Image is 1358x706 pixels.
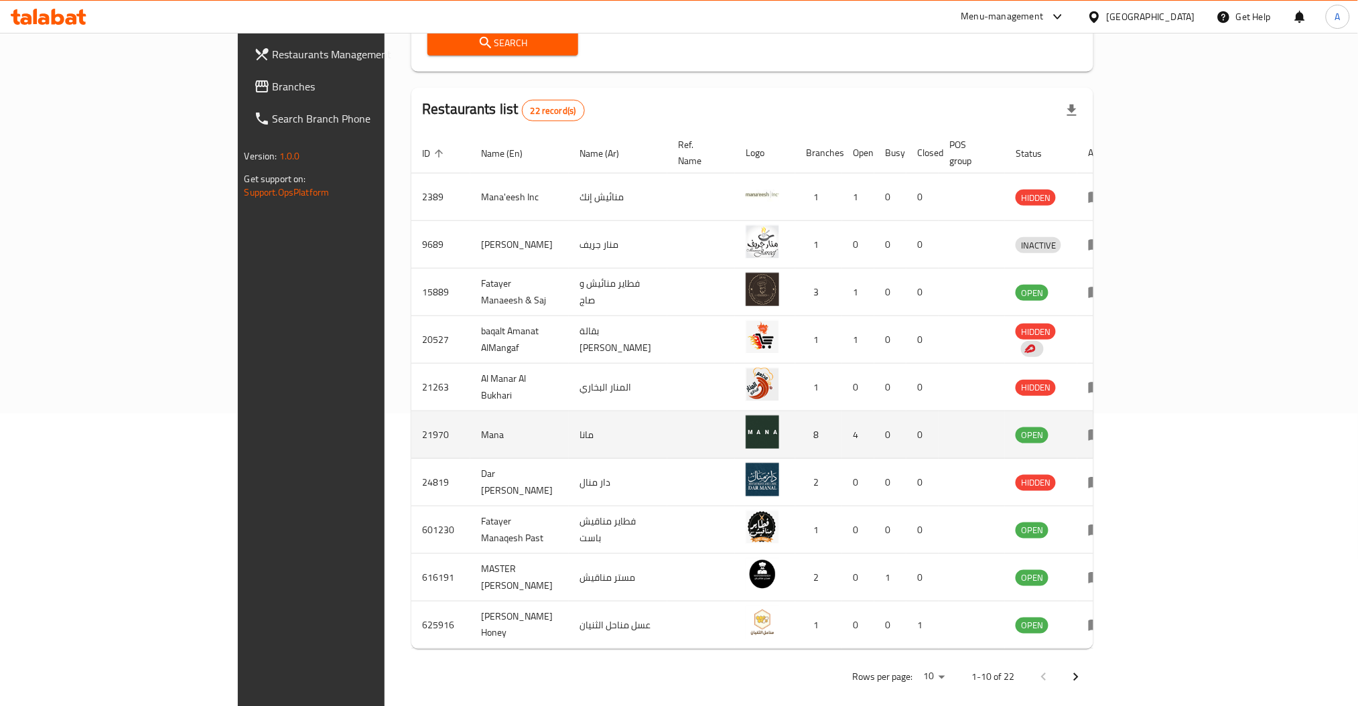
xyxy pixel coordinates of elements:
[746,320,779,354] img: baqalt Amanat AlMangaf
[906,459,939,506] td: 0
[1016,380,1056,396] div: HIDDEN
[1107,9,1195,24] div: [GEOGRAPHIC_DATA]
[842,602,874,649] td: 0
[795,364,842,411] td: 1
[569,506,667,554] td: فطاير مناقيش باست
[1088,617,1113,633] div: Menu
[906,316,939,364] td: 0
[470,554,569,602] td: MASTER [PERSON_NAME]
[1016,570,1048,585] span: OPEN
[1016,238,1061,253] span: INACTIVE
[906,506,939,554] td: 0
[906,411,939,459] td: 0
[1077,133,1124,173] th: Action
[1088,236,1113,253] div: Menu
[1016,190,1056,206] span: HIDDEN
[746,368,779,401] img: Al Manar Al Bukhari
[906,221,939,269] td: 0
[422,145,448,161] span: ID
[1060,661,1092,693] button: Next page
[874,364,906,411] td: 0
[678,137,719,169] span: Ref. Name
[795,411,842,459] td: 8
[874,506,906,554] td: 0
[1016,522,1048,538] span: OPEN
[795,133,842,173] th: Branches
[569,411,667,459] td: مانا
[1016,475,1056,491] div: HIDDEN
[569,554,667,602] td: مستر مناقيش
[470,316,569,364] td: baqalt Amanat AlMangaf
[522,100,585,121] div: Total records count
[795,173,842,221] td: 1
[245,170,306,188] span: Get support on:
[569,221,667,269] td: منار جريف
[842,269,874,316] td: 1
[795,221,842,269] td: 1
[411,133,1124,649] table: enhanced table
[746,558,779,591] img: MASTER MANAESH
[874,459,906,506] td: 0
[1088,189,1113,205] div: Menu
[569,269,667,316] td: فطاير منائيش و صاج
[842,554,874,602] td: 0
[245,147,277,165] span: Version:
[874,602,906,649] td: 0
[243,102,465,135] a: Search Branch Phone
[569,364,667,411] td: المنار البخاري
[918,667,950,687] div: Rows per page:
[1016,427,1048,443] span: OPEN
[1016,475,1056,490] span: HIDDEN
[746,225,779,259] img: Manar Jareef
[1016,380,1056,395] span: HIDDEN
[279,147,300,165] span: 1.0.0
[1016,285,1048,301] span: OPEN
[874,173,906,221] td: 0
[1016,237,1061,253] div: INACTIVE
[874,316,906,364] td: 0
[438,35,567,52] span: Search
[1016,522,1048,539] div: OPEN
[971,669,1014,686] p: 1-10 of 22
[243,70,465,102] a: Branches
[949,137,989,169] span: POS group
[470,173,569,221] td: Mana'eesh Inc
[795,269,842,316] td: 3
[481,145,540,161] span: Name (En)
[470,602,569,649] td: [PERSON_NAME] Honey
[874,221,906,269] td: 0
[795,602,842,649] td: 1
[1024,343,1036,355] img: delivery hero logo
[1088,284,1113,300] div: Menu
[842,173,874,221] td: 1
[1021,341,1044,357] div: Indicates that the vendor menu management has been moved to DH Catalog service
[746,415,779,449] img: Mana
[523,104,584,117] span: 22 record(s)
[580,145,636,161] span: Name (Ar)
[746,178,779,211] img: Mana'eesh Inc
[906,173,939,221] td: 0
[1056,94,1088,127] div: Export file
[795,316,842,364] td: 1
[906,602,939,649] td: 1
[874,554,906,602] td: 1
[746,463,779,496] img: Dar Manal
[906,269,939,316] td: 0
[842,411,874,459] td: 4
[874,411,906,459] td: 0
[273,78,454,94] span: Branches
[852,669,912,686] p: Rows per page:
[746,606,779,639] img: Manahl al Thunayan Honey
[795,506,842,554] td: 1
[1016,427,1048,443] div: OPEN
[842,459,874,506] td: 0
[1088,522,1113,538] div: Menu
[569,459,667,506] td: دار منال
[961,9,1044,25] div: Menu-management
[470,364,569,411] td: Al Manar Al Bukhari
[1016,324,1056,340] span: HIDDEN
[906,133,939,173] th: Closed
